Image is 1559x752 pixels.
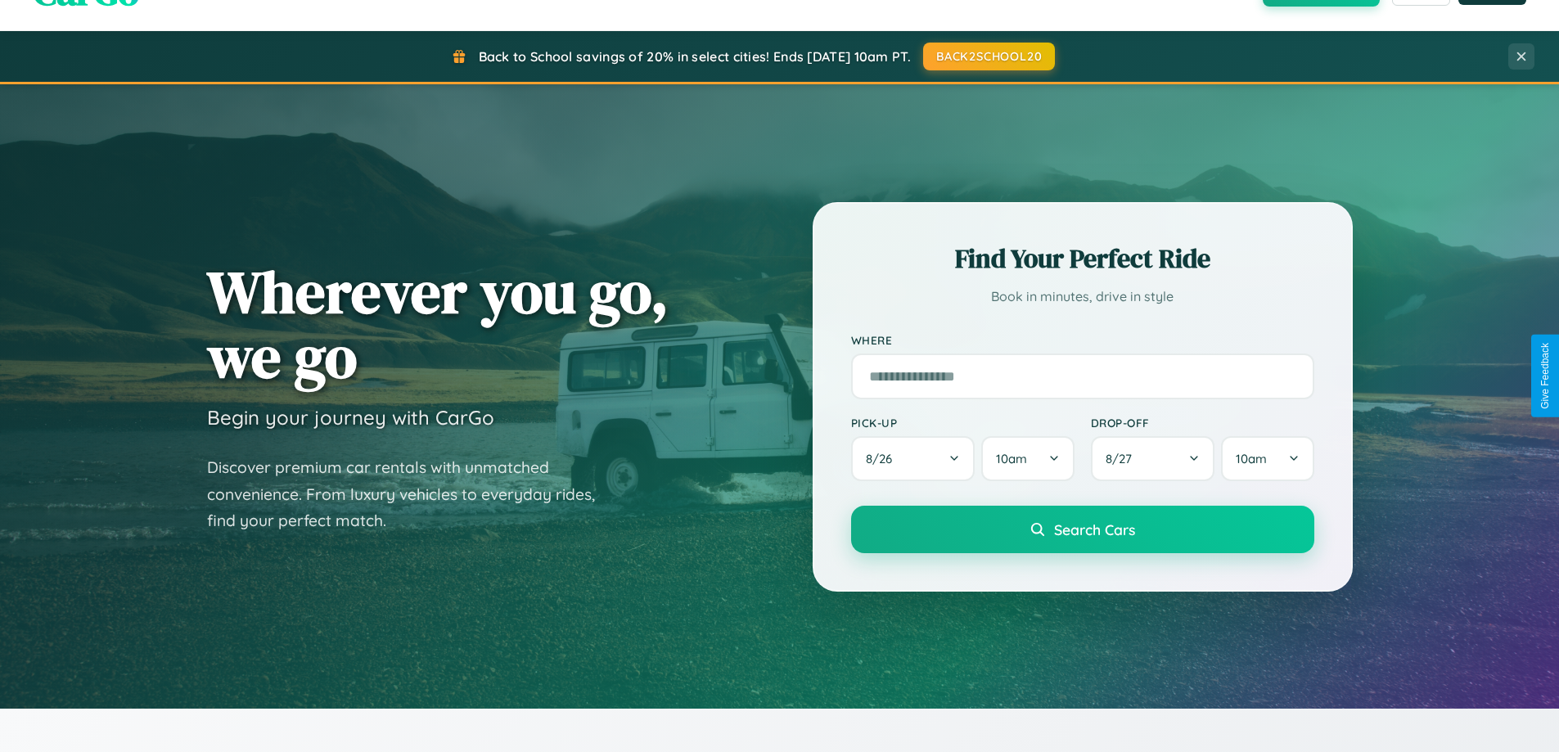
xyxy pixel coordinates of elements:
button: 10am [1221,436,1313,481]
p: Discover premium car rentals with unmatched convenience. From luxury vehicles to everyday rides, ... [207,454,616,534]
span: Back to School savings of 20% in select cities! Ends [DATE] 10am PT. [479,48,911,65]
label: Pick-up [851,416,1075,430]
h2: Find Your Perfect Ride [851,241,1314,277]
label: Drop-off [1091,416,1314,430]
span: Search Cars [1054,520,1135,538]
label: Where [851,333,1314,347]
button: BACK2SCHOOL20 [923,43,1055,70]
p: Book in minutes, drive in style [851,285,1314,308]
button: 10am [981,436,1074,481]
span: 8 / 26 [866,451,900,466]
h3: Begin your journey with CarGo [207,405,494,430]
span: 10am [1236,451,1267,466]
button: Search Cars [851,506,1314,553]
h1: Wherever you go, we go [207,259,669,389]
div: Give Feedback [1539,343,1551,409]
button: 8/27 [1091,436,1215,481]
span: 8 / 27 [1106,451,1140,466]
button: 8/26 [851,436,976,481]
span: 10am [996,451,1027,466]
